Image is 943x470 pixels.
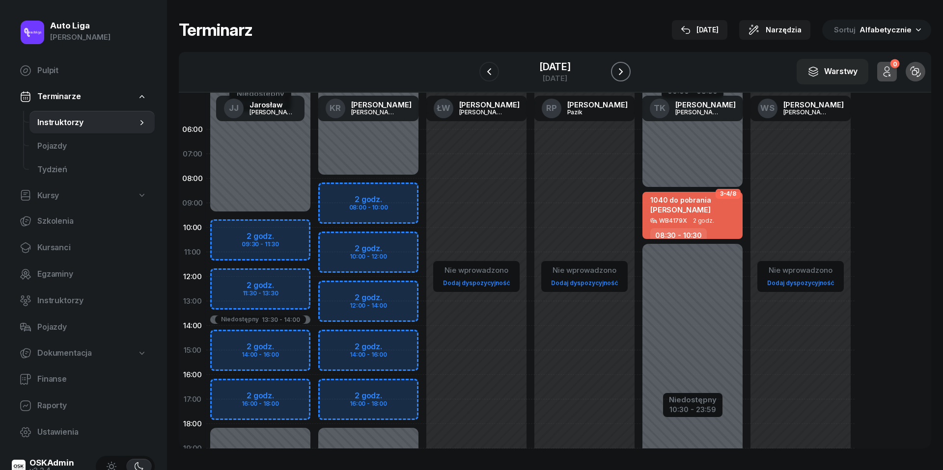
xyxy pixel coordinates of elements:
div: Nie wprowadzono [547,264,622,277]
span: WS [760,104,775,112]
div: Auto Liga [50,22,111,30]
span: TK [654,104,666,112]
div: Nie wprowadzono [439,264,514,277]
a: Terminarze [12,85,155,108]
span: Pojazdy [37,140,147,153]
a: TK[PERSON_NAME][PERSON_NAME] [642,96,744,121]
a: Pojazdy [12,315,155,339]
span: Sortuj [834,24,858,36]
div: [PERSON_NAME] [50,31,111,44]
a: ŁW[PERSON_NAME][PERSON_NAME] [426,96,527,121]
div: 1040 do pobrania [650,196,711,204]
div: Niedostępny [221,316,259,323]
a: Kursanci [12,236,155,260]
div: 16:00 [179,363,206,387]
span: Pojazdy [37,321,147,334]
span: Alfabetycznie [860,25,912,34]
div: [PERSON_NAME] [459,109,506,115]
a: Ustawienia [12,420,155,444]
a: KR[PERSON_NAME][PERSON_NAME] [318,96,419,121]
div: 13:00 [179,289,206,313]
div: 08:00 [179,166,206,191]
button: Nie wprowadzonoDodaj dyspozycyjność [763,262,838,291]
span: KR [330,104,341,112]
span: [PERSON_NAME] [650,205,711,214]
button: Nie wprowadzonoDodaj dyspozycyjność [439,262,514,291]
span: Kursanci [37,241,147,254]
span: Terminarze [37,90,81,103]
a: Szkolenia [12,209,155,233]
div: 0 [890,59,899,69]
span: Ustawienia [37,426,147,439]
div: Pazik [567,109,614,115]
button: Niedostępny13:30 - 14:00 [221,316,300,323]
a: Instruktorzy [29,111,155,134]
div: [PERSON_NAME] [783,101,844,108]
div: [PERSON_NAME] [250,109,297,115]
a: Pulpit [12,59,155,82]
div: 14:00 [179,313,206,338]
div: 08:30 - 10:30 [650,228,707,242]
button: Niedostępny10:30 - 23:59 [669,394,717,416]
div: 10:00 [179,215,206,240]
div: [PERSON_NAME] [675,109,722,115]
a: RP[PERSON_NAME]Pazik [534,96,636,121]
div: 19:00 [179,436,206,461]
span: Finanse [37,373,147,386]
div: 17:00 [179,387,206,412]
button: Nie wprowadzonoDodaj dyspozycyjność [547,262,622,291]
div: 12:00 [179,264,206,289]
span: ŁW [437,104,450,112]
span: Szkolenia [37,215,147,228]
span: Instruktorzy [37,294,147,307]
span: 3-4/8 [720,193,736,195]
a: Dodaj dyspozycyjność [547,277,622,288]
div: Nie wprowadzono [763,264,838,277]
a: Dodaj dyspozycyjność [439,277,514,288]
a: Tydzień [29,158,155,182]
a: Instruktorzy [12,289,155,313]
a: JJJarosław[PERSON_NAME] [216,96,305,121]
div: 10:30 - 23:59 [669,403,717,414]
div: Warstwy [807,65,858,78]
div: WB4179X [659,217,687,224]
div: [PERSON_NAME] [351,109,398,115]
a: Finanse [12,367,155,391]
div: 09:00 [179,191,206,215]
div: 06:00 [179,117,206,142]
div: [PERSON_NAME] [351,101,412,108]
div: [PERSON_NAME] [459,101,520,108]
span: Narzędzia [766,24,802,36]
span: Tydzień [37,163,147,176]
div: 18:00 [179,412,206,436]
a: WS[PERSON_NAME][PERSON_NAME] [750,96,852,121]
a: Dodaj dyspozycyjność [763,277,838,288]
button: Warstwy [797,59,868,84]
div: [DATE] [681,24,719,36]
div: Jarosław [250,101,297,108]
div: [PERSON_NAME] [675,101,736,108]
button: [DATE] [672,20,727,40]
div: Niedostępny [669,396,717,403]
div: [PERSON_NAME] [783,109,831,115]
button: 0 [877,62,897,81]
span: Pulpit [37,64,147,77]
span: RP [546,104,557,112]
div: OSKAdmin [29,459,74,467]
a: Raporty [12,394,155,418]
div: 15:00 [179,338,206,363]
span: Dokumentacja [37,347,92,360]
h1: Terminarz [179,21,252,39]
span: Egzaminy [37,268,147,281]
button: Narzędzia [739,20,810,40]
span: JJ [229,104,239,112]
span: Raporty [37,399,147,412]
div: [DATE] [539,75,571,82]
div: [PERSON_NAME] [567,101,628,108]
a: Dokumentacja [12,342,155,365]
span: 2 godz. [693,217,714,224]
div: 07:00 [179,142,206,166]
a: Pojazdy [29,134,155,158]
div: [DATE] [539,62,571,72]
div: 13:30 - 14:00 [262,316,300,323]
